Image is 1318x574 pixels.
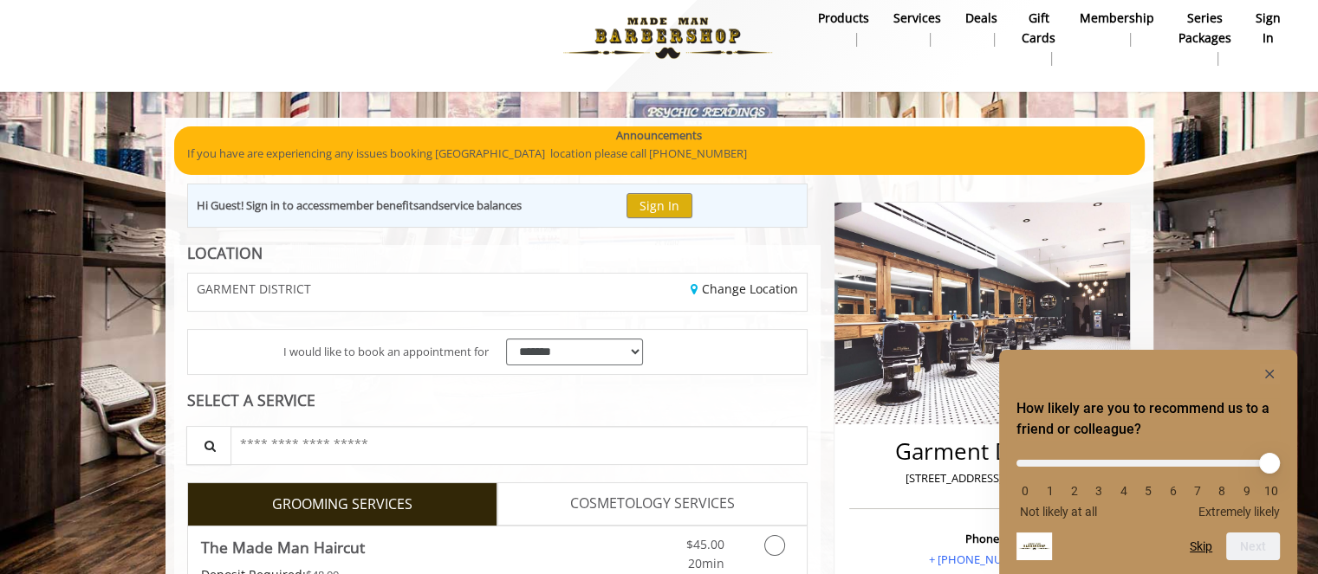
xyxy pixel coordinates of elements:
span: COSMETOLOGY SERVICES [570,493,735,515]
a: Productsproducts [806,6,881,51]
div: How likely are you to recommend us to a friend or colleague? Select an option from 0 to 10, with ... [1016,447,1280,519]
button: Service Search [186,426,231,465]
p: [STREET_ADDRESS][US_STATE] [854,469,1111,487]
span: Not likely at all [1020,505,1097,519]
button: Skip [1190,539,1212,553]
div: Hi Guest! Sign in to access and [197,197,522,215]
b: The Made Man Haircut [201,535,365,559]
button: Hide survey [1259,364,1280,384]
b: sign in [1256,9,1281,48]
span: $45.00 [685,536,724,552]
a: sign insign in [1243,6,1293,51]
li: 7 [1189,484,1206,498]
li: 8 [1213,484,1230,498]
li: 10 [1263,484,1280,498]
b: service balances [438,197,522,213]
a: Change Location [691,281,798,297]
li: 5 [1139,484,1157,498]
li: 4 [1115,484,1133,498]
p: If you have are experiencing any issues booking [GEOGRAPHIC_DATA] location please call [PHONE_NUM... [187,145,1132,163]
a: Series packagesSeries packages [1166,6,1243,70]
b: member benefits [329,197,419,213]
li: 9 [1238,484,1256,498]
li: 0 [1016,484,1034,498]
b: gift cards [1022,9,1055,48]
b: Announcements [616,126,702,145]
b: Series packages [1178,9,1231,48]
li: 2 [1066,484,1083,498]
h2: How likely are you to recommend us to a friend or colleague? Select an option from 0 to 10, with ... [1016,398,1280,440]
b: products [818,9,869,28]
a: ServicesServices [881,6,953,51]
b: Deals [965,9,997,28]
div: How likely are you to recommend us to a friend or colleague? Select an option from 0 to 10, with ... [1016,364,1280,560]
b: Membership [1080,9,1154,28]
b: Services [893,9,941,28]
div: SELECT A SERVICE [187,392,808,409]
a: + [PHONE_NUMBER] [929,551,1036,567]
a: Gift cardsgift cards [1010,6,1068,70]
h3: Phone [854,532,1111,545]
button: Next question [1226,532,1280,560]
span: GROOMING SERVICES [272,493,412,516]
li: 3 [1090,484,1107,498]
span: Extremely likely [1198,505,1280,519]
a: DealsDeals [953,6,1010,51]
li: 6 [1164,484,1181,498]
h2: Garment District [854,439,1111,464]
span: GARMENT DISTRICT [197,282,311,295]
span: I would like to book an appointment for [283,343,489,361]
b: LOCATION [187,242,263,263]
a: MembershipMembership [1068,6,1166,51]
li: 1 [1041,484,1058,498]
button: Sign In [627,193,692,218]
span: 20min [687,555,724,571]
